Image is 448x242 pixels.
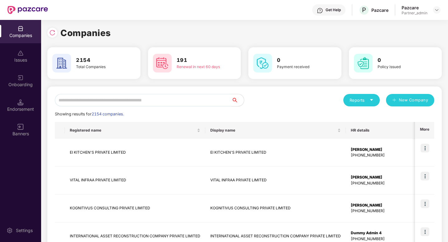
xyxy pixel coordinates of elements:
[17,99,24,105] img: svg+xml;base64,PHN2ZyB3aWR0aD0iMTQuNSIgaGVpZ2h0PSIxNC41IiB2aWV3Qm94PSIwIDAgMTYgMTYiIGZpbGw9Im5vbm...
[402,5,427,11] div: Pazcare
[177,64,223,70] div: Renewal in next 60 days
[421,227,429,236] img: icon
[386,94,434,106] button: plusNew Company
[277,64,323,70] div: Payment received
[65,122,205,139] th: Registered name
[52,54,71,72] img: svg+xml;base64,PHN2ZyB4bWxucz0iaHR0cDovL3d3dy53My5vcmcvMjAwMC9zdmciIHdpZHRoPSI2MCIgaGVpZ2h0PSI2MC...
[371,7,388,13] div: Pazcare
[326,7,341,12] div: Get Help
[351,152,415,158] div: [PHONE_NUMBER]
[231,94,244,106] button: search
[205,122,346,139] th: Display name
[17,75,24,81] img: svg+xml;base64,PHN2ZyB3aWR0aD0iMjAiIGhlaWdodD0iMjAiIHZpZXdCb3g9IjAgMCAyMCAyMCIgZmlsbD0ibm9uZSIgeG...
[153,54,172,72] img: svg+xml;base64,PHN2ZyB4bWxucz0iaHR0cDovL3d3dy53My5vcmcvMjAwMC9zdmciIHdpZHRoPSI2MCIgaGVpZ2h0PSI2MC...
[421,172,429,180] img: icon
[346,122,420,139] th: HR details
[317,7,323,14] img: svg+xml;base64,PHN2ZyBpZD0iSGVscC0zMngzMiIgeG1sbnM9Imh0dHA6Ly93d3cudzMub3JnLzIwMDAvc3ZnIiB3aWR0aD...
[402,11,427,16] div: Partner_admin
[351,230,415,236] div: Dummy Admin 4
[177,56,223,64] h3: 191
[76,64,122,70] div: Total Companies
[253,54,272,72] img: svg+xml;base64,PHN2ZyB4bWxucz0iaHR0cDovL3d3dy53My5vcmcvMjAwMC9zdmciIHdpZHRoPSI2MCIgaGVpZ2h0PSI2MC...
[399,97,428,103] span: New Company
[378,64,424,70] div: Policy issued
[351,180,415,186] div: [PHONE_NUMBER]
[421,199,429,208] img: icon
[205,194,346,222] td: KOGNITIVUS CONSULTING PRIVATE LIMITED
[205,167,346,195] td: VITAL INFRAA PRIVATE LIMITED
[55,112,124,116] span: Showing results for
[354,54,373,72] img: svg+xml;base64,PHN2ZyB4bWxucz0iaHR0cDovL3d3dy53My5vcmcvMjAwMC9zdmciIHdpZHRoPSI2MCIgaGVpZ2h0PSI2MC...
[434,7,439,12] img: svg+xml;base64,PHN2ZyBpZD0iRHJvcGRvd24tMzJ4MzIiIHhtbG5zPSJodHRwOi8vd3d3LnczLm9yZy8yMDAwL3N2ZyIgd2...
[231,98,244,103] span: search
[351,208,415,214] div: [PHONE_NUMBER]
[351,147,415,153] div: [PERSON_NAME]
[351,175,415,180] div: [PERSON_NAME]
[60,26,111,40] h1: Companies
[378,56,424,64] h3: 0
[205,139,346,167] td: EI KITCHEN'S PRIVATE LIMITED
[277,56,323,64] h3: 0
[210,128,336,133] span: Display name
[369,98,374,102] span: caret-down
[7,6,48,14] img: New Pazcare Logo
[65,139,205,167] td: EI KITCHEN'S PRIVATE LIMITED
[351,202,415,208] div: [PERSON_NAME]
[65,194,205,222] td: KOGNITIVUS CONSULTING PRIVATE LIMITED
[392,98,396,103] span: plus
[350,97,374,103] div: Reports
[49,30,55,36] img: svg+xml;base64,PHN2ZyBpZD0iUmVsb2FkLTMyeDMyIiB4bWxucz0iaHR0cDovL3d3dy53My5vcmcvMjAwMC9zdmciIHdpZH...
[421,144,429,152] img: icon
[17,124,24,130] img: svg+xml;base64,PHN2ZyB3aWR0aD0iMTYiIGhlaWdodD0iMTYiIHZpZXdCb3g9IjAgMCAxNiAxNiIgZmlsbD0ibm9uZSIgeG...
[70,128,196,133] span: Registered name
[351,236,415,242] div: [PHONE_NUMBER]
[7,227,13,234] img: svg+xml;base64,PHN2ZyBpZD0iU2V0dGluZy0yMHgyMCIgeG1sbnM9Imh0dHA6Ly93d3cudzMub3JnLzIwMDAvc3ZnIiB3aW...
[17,26,24,32] img: svg+xml;base64,PHN2ZyBpZD0iQ29tcGFuaWVzIiB4bWxucz0iaHR0cDovL3d3dy53My5vcmcvMjAwMC9zdmciIHdpZHRoPS...
[65,167,205,195] td: VITAL INFRAA PRIVATE LIMITED
[14,227,35,234] div: Settings
[17,50,24,56] img: svg+xml;base64,PHN2ZyBpZD0iSXNzdWVzX2Rpc2FibGVkIiB4bWxucz0iaHR0cDovL3d3dy53My5vcmcvMjAwMC9zdmciIH...
[92,112,124,116] span: 2154 companies.
[415,122,434,139] th: More
[76,56,122,64] h3: 2154
[362,6,366,14] span: P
